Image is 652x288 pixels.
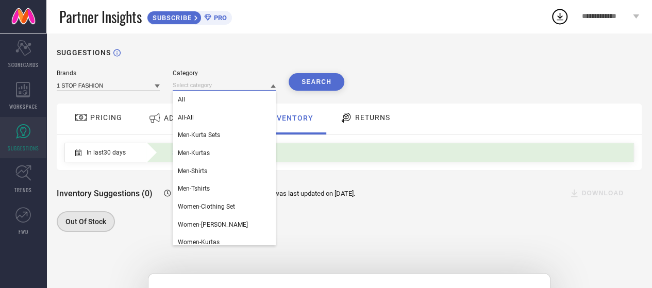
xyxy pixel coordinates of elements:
div: Women-Kurta Sets [173,216,276,233]
span: Men-Shirts [178,167,207,175]
span: Men-Tshirts [178,185,210,192]
div: All [173,91,276,108]
span: All [178,96,185,103]
span: INVENTORY [269,114,313,122]
span: All-All [178,114,194,121]
span: In last 30 days [87,149,126,156]
span: Partner Insights [59,6,142,27]
div: Men-Kurtas [173,144,276,162]
span: Women-[PERSON_NAME] [178,221,248,228]
div: Men-Shirts [173,162,276,180]
span: SUGGESTIONS [8,144,39,152]
span: Women-Clothing Set [178,203,235,210]
span: Inventory Suggestions (0) [57,189,153,198]
div: All-All [173,109,276,126]
a: SUBSCRIBEPRO [147,8,232,25]
span: WORKSPACE [9,103,38,110]
span: Women-Kurtas [178,239,220,246]
span: TRENDS [14,186,32,194]
span: Men-Kurta Sets [178,131,220,139]
span: 3.37% [172,148,192,157]
span: SUBSCRIBE [147,14,194,22]
span: PRO [211,14,227,22]
div: Brands [57,70,160,77]
div: Open download list [550,7,569,26]
div: Men-Tshirts [173,180,276,197]
span: SCORECARDS [8,61,39,69]
div: Women-Clothing Set [173,198,276,215]
span: Out Of Stock [65,217,106,226]
span: Men-Kurtas [178,149,210,157]
div: Men-Kurta Sets [173,126,276,144]
span: RETURNS [355,113,390,122]
div: Category [173,70,276,77]
div: Women-Kurtas [173,233,276,251]
span: PRICING [90,113,122,122]
h1: SUGGESTIONS [57,48,111,57]
div: Percentage of sellers who have viewed suggestions for the current Insight Type [167,146,280,159]
input: Select category [173,80,276,91]
span: FWD [19,228,28,235]
span: ADVERTISEMENT [164,114,227,122]
button: Search [289,73,344,91]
